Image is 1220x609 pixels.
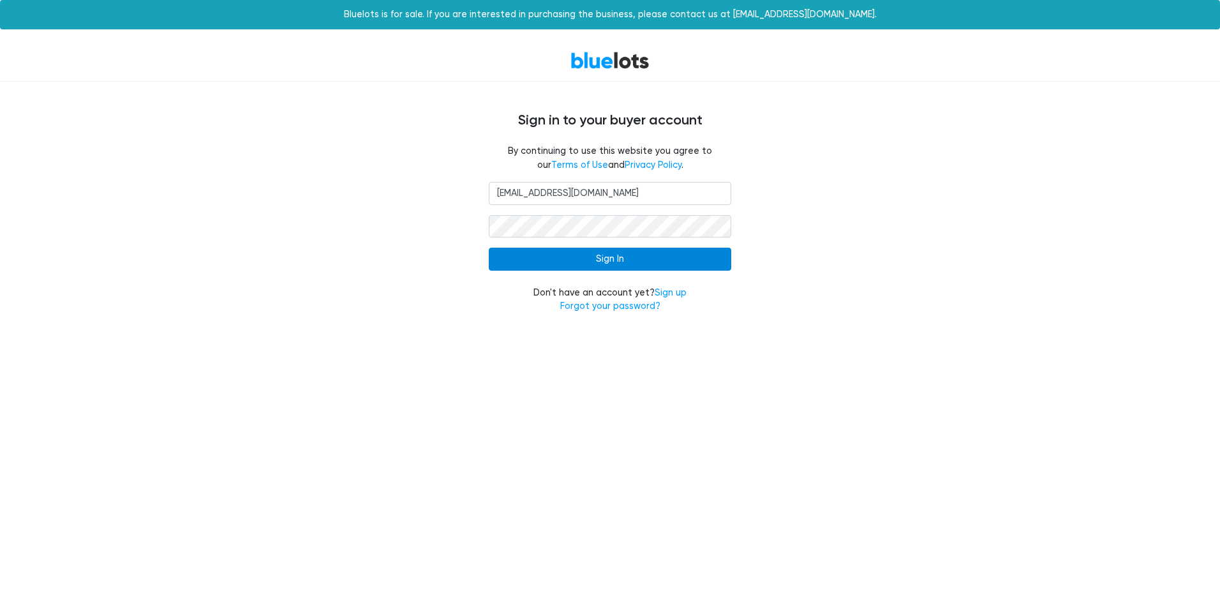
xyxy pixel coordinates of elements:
[560,301,660,312] a: Forgot your password?
[227,112,993,129] h4: Sign in to your buyer account
[489,248,731,271] input: Sign In
[655,287,687,298] a: Sign up
[489,144,731,172] fieldset: By continuing to use this website you agree to our and .
[551,160,608,170] a: Terms of Use
[489,182,731,205] input: Email
[625,160,681,170] a: Privacy Policy
[489,286,731,313] div: Don't have an account yet?
[570,51,650,70] a: BlueLots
